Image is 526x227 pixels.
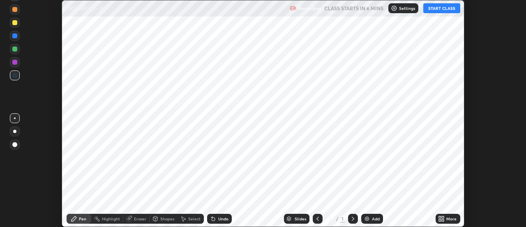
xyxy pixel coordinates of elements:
p: ISOMERISM - 21 [67,5,104,12]
p: Recording [298,5,321,12]
button: START CLASS [423,3,460,13]
p: Settings [399,6,415,10]
h5: CLASS STARTS IN 6 MINS [324,5,383,12]
div: Eraser [134,217,146,221]
div: Pen [79,217,86,221]
img: class-settings-icons [391,5,397,12]
div: Add [372,217,380,221]
div: Undo [218,217,228,221]
img: add-slide-button [364,215,370,222]
div: Slides [295,217,306,221]
div: Highlight [102,217,120,221]
div: 1 [340,215,345,222]
div: 1 [326,216,334,221]
div: Select [188,217,201,221]
div: / [336,216,338,221]
div: More [446,217,457,221]
div: Shapes [160,217,174,221]
img: recording.375f2c34.svg [290,5,296,12]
